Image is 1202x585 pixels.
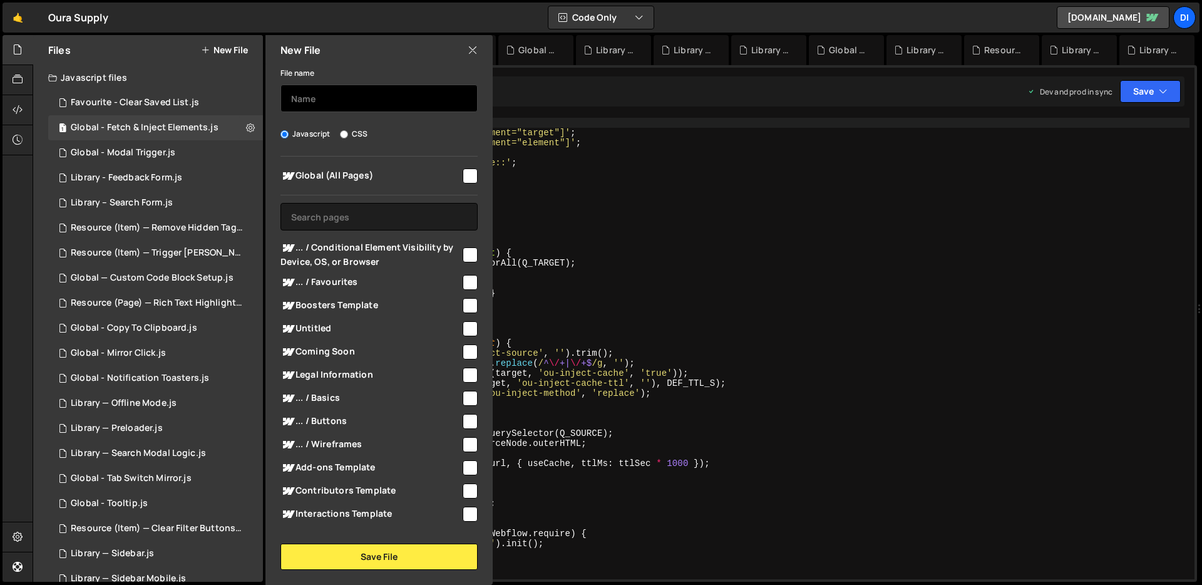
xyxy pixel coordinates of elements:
div: Library — Sidebar Mobile.js [71,573,186,584]
div: Global - Tooltip.js [71,498,148,509]
div: Library — Sidebar Mobile.js [1062,44,1102,56]
h2: Files [48,43,71,57]
span: Untitled [280,321,461,336]
div: 14937/45352.js [48,541,263,566]
div: Global - Modal Trigger.js [518,44,558,56]
div: Global - Notification Toasters.js [71,373,209,384]
input: CSS [340,130,348,138]
span: ... / Wireframes [280,437,461,452]
div: 14937/45672.js [48,90,263,115]
div: Oura Supply [48,10,108,25]
span: ... / Basics [280,391,461,406]
div: 14937/44586.js [48,391,263,416]
a: [DOMAIN_NAME] [1057,6,1169,29]
span: ... / Conditional Element Visibility by Device, OS, or Browser [280,241,461,268]
div: Library — Search Modal Logic.js [907,44,947,56]
span: Coming Soon [280,344,461,360]
div: 14937/43376.js [48,516,267,541]
div: Global - Fetch & Inject Elements.js [71,122,218,133]
div: Resource (Item) — Trigger [PERSON_NAME] on Save.js [71,247,244,259]
div: 14937/43958.js [48,416,263,441]
span: Add-ons Template [280,460,461,475]
div: Global — Custom Code Block Setup.js [71,272,234,284]
span: Legal Information [280,368,461,383]
div: 14937/44975.js [48,466,263,491]
div: Resource (Page) — Rich Text Highlight Pill.js [71,298,244,309]
a: Di [1173,6,1196,29]
button: Save File [280,544,478,570]
div: 14937/44562.js [48,491,263,516]
div: Global - Tab Switch Mirror.js [71,473,192,484]
div: Library – Search Form.js [596,44,636,56]
div: 14937/45864.js [48,115,263,140]
span: Contributors Template [280,484,461,499]
div: 14937/44281.js [48,266,263,291]
label: File name [280,67,314,80]
label: Javascript [280,128,331,140]
div: Library - Feedback Form.js [71,172,182,184]
div: Resource (Item) — Remove Hidden Tags on Load.js [71,222,244,234]
div: 14937/44585.js [48,366,263,391]
div: Library — Theme Toggle.js [674,44,714,56]
div: Library — Search Modal Logic.js [71,448,206,459]
span: ... / Favourites [280,275,461,290]
div: Resource (Item) — Clear Filter Buttons.js [71,523,244,534]
div: Library — Sidebar.js [751,44,791,56]
div: 14937/43535.js [48,215,267,241]
div: 14937/43515.js [48,241,267,266]
div: 14937/44597.js [48,291,267,316]
div: Global - Mirror Click.js [71,348,166,359]
span: Interactions Template [280,507,461,522]
div: 14937/44471.js [48,341,263,366]
h2: New File [280,43,321,57]
div: Library — Sidebar.js [71,548,154,559]
div: Resource (Page) — Rich Text Highlight Pill.js [984,44,1024,56]
div: Javascript files [33,65,263,90]
div: Favourite - Clear Saved List.js [71,97,199,108]
div: Library – Search Form.js [71,197,173,209]
span: Boosters Template [280,298,461,313]
span: Global (All Pages) [280,168,461,184]
div: 14937/44582.js [48,316,263,341]
div: 14937/45456.js [48,190,263,215]
input: Name [280,85,478,112]
button: New File [201,45,248,55]
button: Code Only [548,6,654,29]
div: Global - Modal Trigger.js [71,147,175,158]
div: 14937/45625.js [48,165,263,190]
div: Library — Preloader.js [71,423,163,434]
button: Save [1120,80,1181,103]
input: Search pages [280,203,478,230]
div: 14937/44851.js [48,441,263,466]
span: ... / Buttons [280,414,461,429]
div: Library — Offline Mode.js [1139,44,1179,56]
span: 1 [59,124,66,134]
div: Library — Offline Mode.js [71,398,177,409]
div: Global - Copy To Clipboard.js [71,323,197,334]
a: 🤙 [3,3,33,33]
div: 14937/45544.js [48,140,263,165]
div: Dev and prod in sync [1027,86,1112,97]
input: Javascript [280,130,289,138]
div: Global - Tab Switch Mirror.js [829,44,869,56]
label: CSS [340,128,367,140]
